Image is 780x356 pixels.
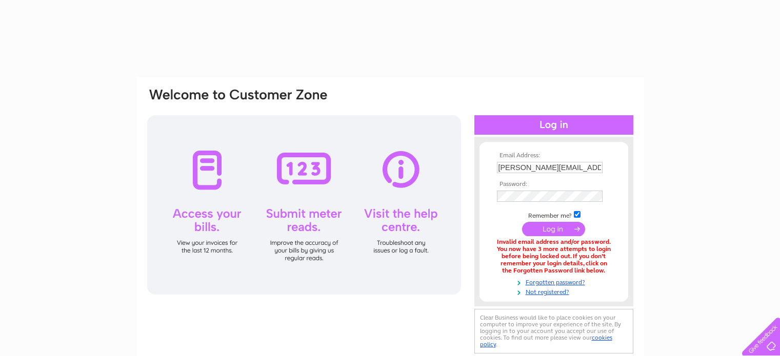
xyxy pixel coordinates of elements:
[494,152,613,159] th: Email Address:
[480,334,612,348] a: cookies policy
[494,181,613,188] th: Password:
[494,210,613,220] td: Remember me?
[497,286,613,296] a: Not registered?
[522,222,585,236] input: Submit
[474,309,633,353] div: Clear Business would like to place cookies on your computer to improve your experience of the sit...
[497,239,611,274] div: Invalid email address and/or password. You now have 3 more attempts to login before being locked ...
[497,277,613,286] a: Forgotten password?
